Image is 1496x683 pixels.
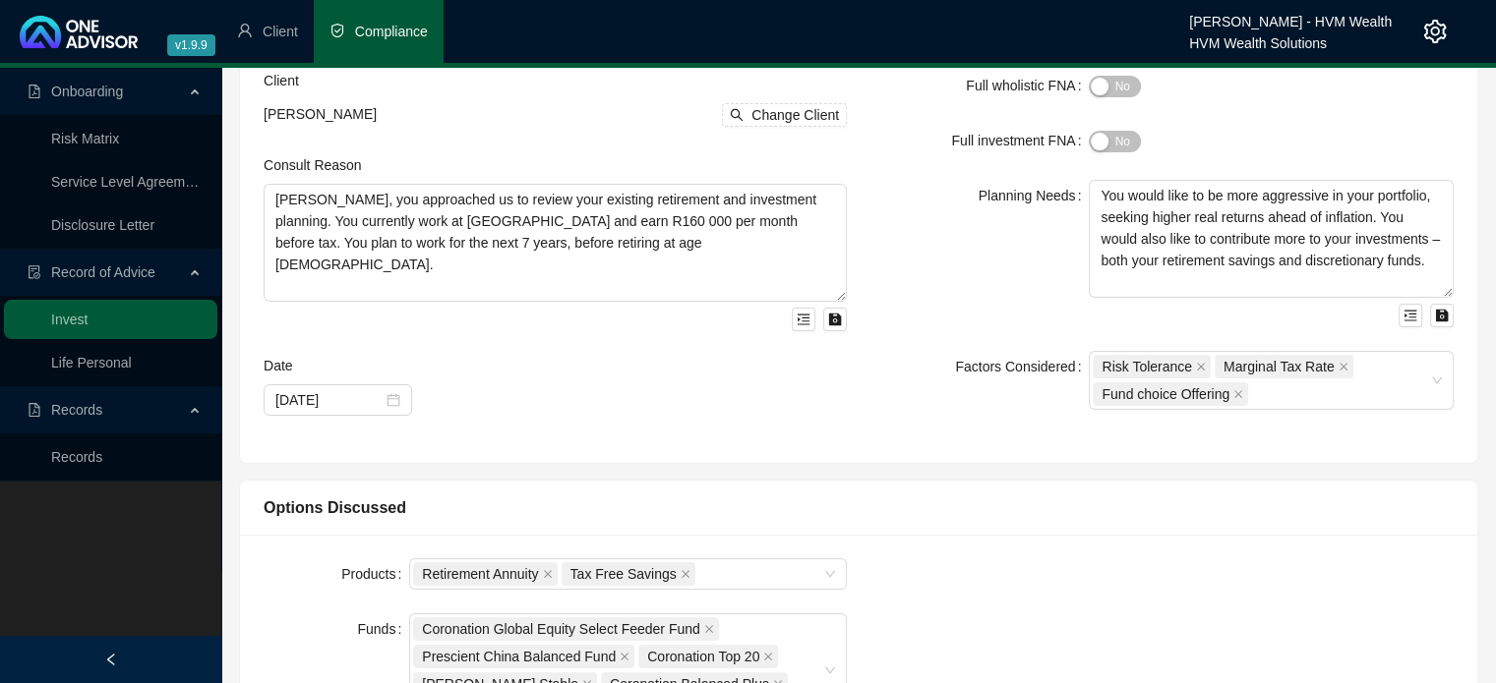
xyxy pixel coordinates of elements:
[51,174,205,190] a: Service Level Agreement
[413,562,557,586] span: Retirement Annuity
[704,624,714,634] span: close
[955,351,1089,382] label: Factors Considered
[1089,180,1454,298] textarea: You would like to be more aggressive in your portfolio, seeking higher real returns ahead of infl...
[570,563,677,585] span: Tax Free Savings
[979,180,1090,211] label: Planning Needs
[264,355,306,376] label: Date
[730,108,744,122] span: search
[355,24,428,39] span: Compliance
[422,563,538,585] span: Retirement Annuity
[1233,389,1243,399] span: close
[763,652,773,661] span: close
[1196,362,1206,371] span: close
[264,495,1454,520] div: Options Discussed
[562,562,695,586] span: Tax Free Savings
[951,125,1089,156] label: Full investment FNA
[341,558,409,590] label: Products
[20,16,138,48] img: 2df55531c6924b55f21c4cf5d4484680-logo-light.svg
[1339,362,1348,371] span: close
[1102,383,1229,405] span: Fund choice Offering
[1189,5,1392,27] div: [PERSON_NAME] - HVM Wealth
[1423,20,1447,43] span: setting
[329,23,345,38] span: safety
[1093,382,1248,406] span: Fund choice Offering
[51,449,102,465] a: Records
[264,154,376,176] label: Consult Reason
[51,264,155,280] span: Record of Advice
[264,70,313,91] label: Client
[1224,356,1335,377] span: Marginal Tax Rate
[751,104,839,126] span: Change Client
[1404,309,1417,322] span: menu-unfold
[413,617,719,641] span: Coronation Global Equity Select Feeder Fund
[1093,355,1211,378] span: Risk Tolerance
[264,106,377,122] span: [PERSON_NAME]
[51,312,88,327] a: Invest
[28,403,41,417] span: file-pdf
[1189,27,1392,48] div: HVM Wealth Solutions
[167,34,215,56] span: v1.9.9
[797,313,810,326] span: menu-unfold
[681,569,690,579] span: close
[264,184,847,302] textarea: [PERSON_NAME], you approached us to review your existing retirement and investment planning. You ...
[51,84,123,99] span: Onboarding
[1102,356,1192,377] span: Risk Tolerance
[422,646,616,667] span: Prescient China Balanced Fund
[51,402,102,418] span: Records
[966,70,1089,101] label: Full wholistic FNA
[722,103,847,127] button: Change Client
[275,389,383,411] input: Select date
[51,131,119,146] a: Risk Matrix
[1215,355,1353,378] span: Marginal Tax Rate
[28,85,41,98] span: file-pdf
[28,265,41,279] span: file-done
[1435,309,1449,322] span: save
[620,652,629,661] span: close
[422,618,700,640] span: Coronation Global Equity Select Feeder Fund
[104,653,118,666] span: left
[413,645,634,668] span: Prescient China Balanced Fund
[263,24,298,39] span: Client
[51,217,154,233] a: Disclosure Letter
[357,613,409,645] label: Funds
[237,23,253,38] span: user
[647,646,759,667] span: Coronation Top 20
[51,355,132,370] a: Life Personal
[828,313,842,326] span: save
[638,645,778,668] span: Coronation Top 20
[543,569,553,579] span: close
